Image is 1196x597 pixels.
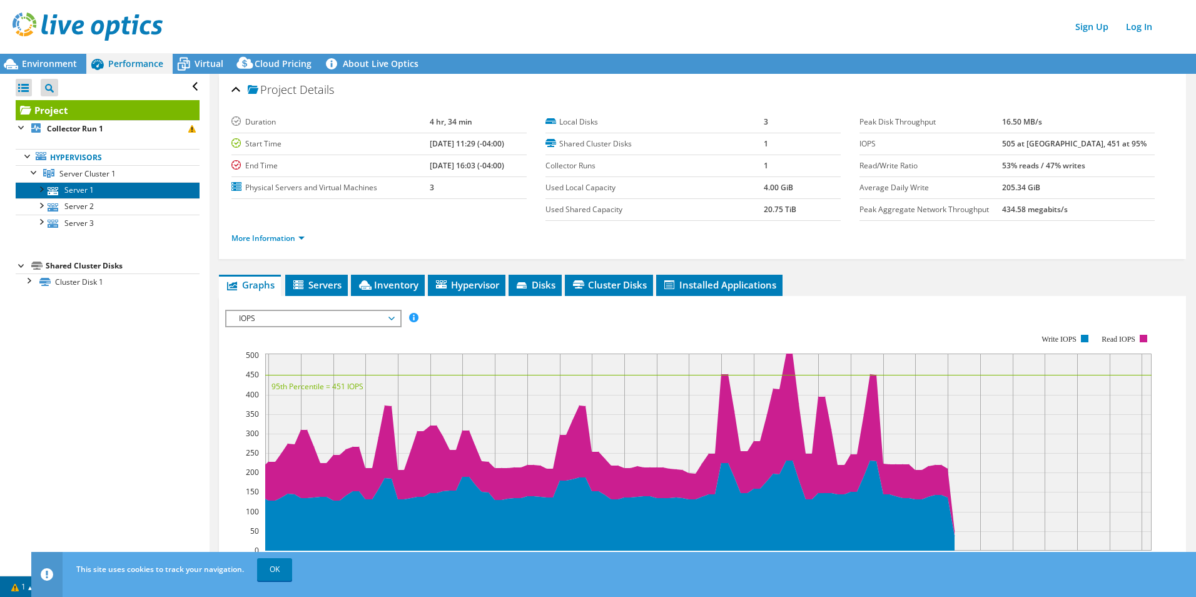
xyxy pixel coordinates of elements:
label: Duration [231,116,430,128]
text: 500 [246,350,259,360]
label: Read/Write Ratio [859,160,1003,172]
text: Write IOPS [1041,335,1077,344]
label: End Time [231,160,430,172]
label: Used Local Capacity [545,181,764,194]
span: Server Cluster 1 [59,168,116,179]
label: Local Disks [545,116,764,128]
label: Shared Cluster Disks [545,138,764,150]
b: 434.58 megabits/s [1002,204,1068,215]
span: Environment [22,58,77,69]
a: Sign Up [1069,18,1115,36]
text: 100 [246,506,259,517]
a: Server 1 [16,182,200,198]
a: Collector Run 1 [16,120,200,136]
text: 50 [250,526,259,536]
label: Peak Aggregate Network Throughput [859,203,1003,216]
text: 95th Percentile = 451 IOPS [271,381,363,392]
a: OK [257,558,292,581]
div: Shared Cluster Disks [46,258,200,273]
img: live_optics_svg.svg [13,13,163,41]
a: More Information [231,233,305,243]
text: 400 [246,389,259,400]
text: 250 [246,447,259,458]
span: Virtual [195,58,223,69]
b: Collector Run 1 [47,123,103,134]
span: Graphs [225,278,275,291]
span: Installed Applications [662,278,776,291]
b: 16.50 MB/s [1002,116,1042,127]
text: 450 [246,369,259,380]
span: Details [300,82,334,97]
b: 205.34 GiB [1002,182,1040,193]
b: 505 at [GEOGRAPHIC_DATA], 451 at 95% [1002,138,1147,149]
span: This site uses cookies to track your navigation. [76,564,244,574]
label: IOPS [859,138,1003,150]
a: Server Cluster 1 [16,165,200,181]
b: 1 [764,160,768,171]
span: Performance [108,58,163,69]
a: Cluster Disk 1 [16,273,200,290]
text: Read IOPS [1102,335,1135,344]
span: IOPS [233,311,393,326]
label: Used Shared Capacity [545,203,764,216]
text: 150 [246,486,259,497]
label: Physical Servers and Virtual Machines [231,181,430,194]
span: Inventory [357,278,418,291]
b: 4.00 GiB [764,182,793,193]
span: Disks [515,278,555,291]
text: 350 [246,409,259,419]
b: [DATE] 11:29 (-04:00) [430,138,504,149]
span: Project [248,84,296,96]
span: Servers [291,278,342,291]
text: 300 [246,428,259,439]
b: 3 [430,182,434,193]
label: Average Daily Write [859,181,1003,194]
a: About Live Optics [321,54,428,74]
a: 1 [3,579,41,594]
b: 1 [764,138,768,149]
b: 53% reads / 47% writes [1002,160,1085,171]
b: 4 hr, 34 min [430,116,472,127]
span: Cloud Pricing [255,58,312,69]
b: [DATE] 16:03 (-04:00) [430,160,504,171]
label: Start Time [231,138,430,150]
label: Peak Disk Throughput [859,116,1003,128]
b: 20.75 TiB [764,204,796,215]
label: Collector Runs [545,160,764,172]
text: 200 [246,467,259,477]
a: Log In [1120,18,1158,36]
a: Project [16,100,200,120]
a: Server 3 [16,215,200,231]
a: Server 2 [16,198,200,215]
text: 0 [255,545,259,556]
b: 3 [764,116,768,127]
a: Hypervisors [16,149,200,165]
span: Hypervisor [434,278,499,291]
span: Cluster Disks [571,278,647,291]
